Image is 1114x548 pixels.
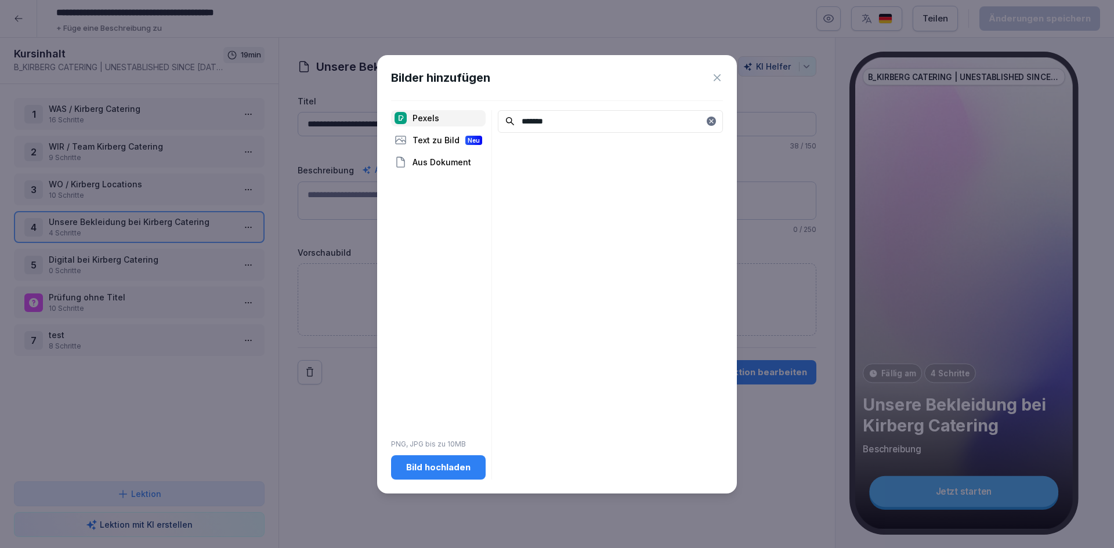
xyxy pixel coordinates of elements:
div: Neu [465,136,482,145]
h1: Bilder hinzufügen [391,69,490,86]
div: Text zu Bild [391,132,486,148]
p: PNG, JPG bis zu 10MB [391,439,486,449]
img: pexels.png [395,112,407,124]
button: Bild hochladen [391,455,486,480]
div: Aus Dokument [391,154,486,170]
div: Bild hochladen [400,461,476,474]
div: Pexels [391,110,486,126]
